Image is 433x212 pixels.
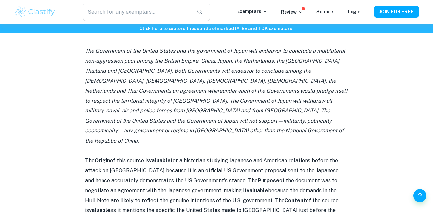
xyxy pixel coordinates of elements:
img: Clastify logo [14,5,56,18]
strong: Purpose [258,177,279,183]
strong: Content [285,197,306,203]
a: Schools [316,9,335,14]
p: Exemplars [237,8,268,15]
button: JOIN FOR FREE [374,6,419,18]
a: Login [348,9,361,14]
strong: valuable [149,157,171,164]
button: Help and Feedback [413,189,426,202]
h6: Click here to explore thousands of marked IA, EE and TOK exemplars ! [1,25,432,32]
p: Review [281,9,303,16]
strong: Origin [95,157,110,164]
strong: valuable [247,187,268,194]
i: The Government of the United States and the government of Japan will endeavor to conclude a multi... [85,48,348,144]
input: Search for any exemplars... [83,3,192,21]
